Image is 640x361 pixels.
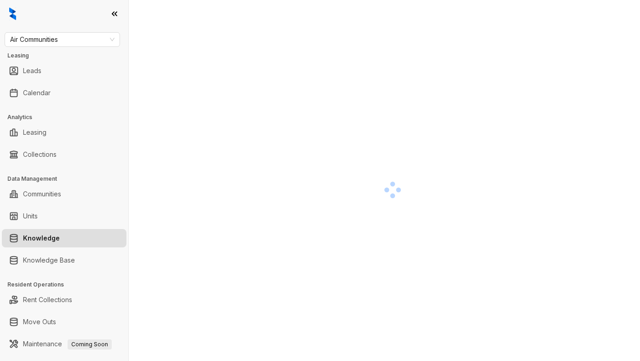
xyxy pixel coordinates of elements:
a: Leads [23,62,41,80]
a: Knowledge [23,229,60,247]
li: Move Outs [2,313,126,331]
h3: Resident Operations [7,281,128,289]
li: Communities [2,185,126,203]
h3: Data Management [7,175,128,183]
a: Move Outs [23,313,56,331]
img: logo [9,7,16,20]
li: Rent Collections [2,291,126,309]
a: Units [23,207,38,225]
li: Leads [2,62,126,80]
span: Air Communities [10,33,114,46]
span: Coming Soon [68,339,112,350]
a: Rent Collections [23,291,72,309]
a: Leasing [23,123,46,142]
li: Collections [2,145,126,164]
li: Knowledge Base [2,251,126,269]
li: Knowledge [2,229,126,247]
li: Units [2,207,126,225]
a: Collections [23,145,57,164]
li: Maintenance [2,335,126,353]
a: Communities [23,185,61,203]
h3: Analytics [7,113,128,121]
a: Calendar [23,84,51,102]
a: Knowledge Base [23,251,75,269]
li: Leasing [2,123,126,142]
li: Calendar [2,84,126,102]
h3: Leasing [7,52,128,60]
